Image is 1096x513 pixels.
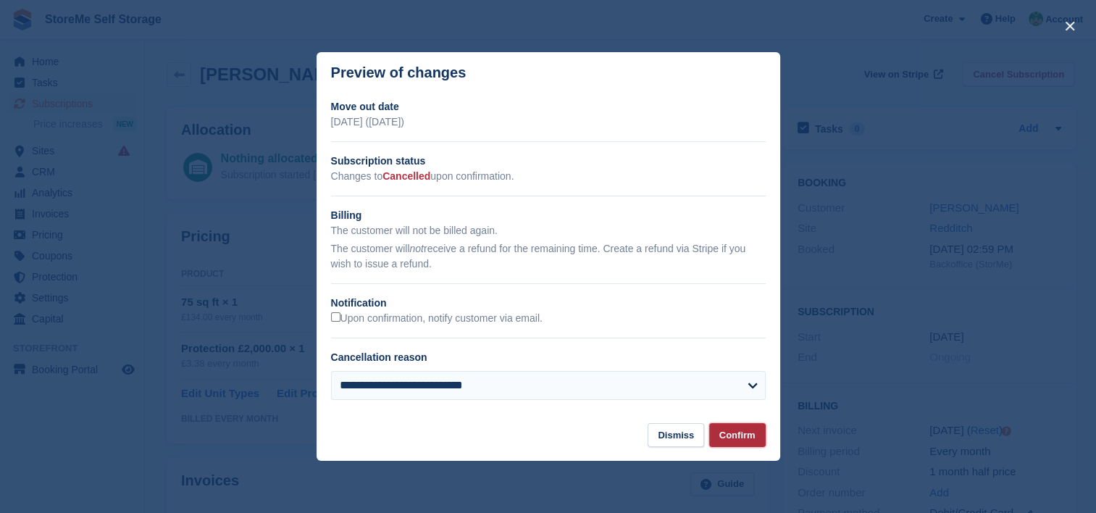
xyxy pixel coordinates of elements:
h2: Billing [331,208,766,223]
input: Upon confirmation, notify customer via email. [331,312,340,322]
p: The customer will not be billed again. [331,223,766,238]
label: Cancellation reason [331,351,427,363]
p: [DATE] ([DATE]) [331,114,766,130]
button: Confirm [709,423,766,447]
p: Preview of changes [331,64,467,81]
h2: Subscription status [331,154,766,169]
button: close [1058,14,1082,38]
label: Upon confirmation, notify customer via email. [331,312,543,325]
h2: Notification [331,296,766,311]
p: The customer will receive a refund for the remaining time. Create a refund via Stripe if you wish... [331,241,766,272]
em: not [409,243,423,254]
button: Dismiss [648,423,704,447]
p: Changes to upon confirmation. [331,169,766,184]
span: Cancelled [382,170,430,182]
h2: Move out date [331,99,766,114]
